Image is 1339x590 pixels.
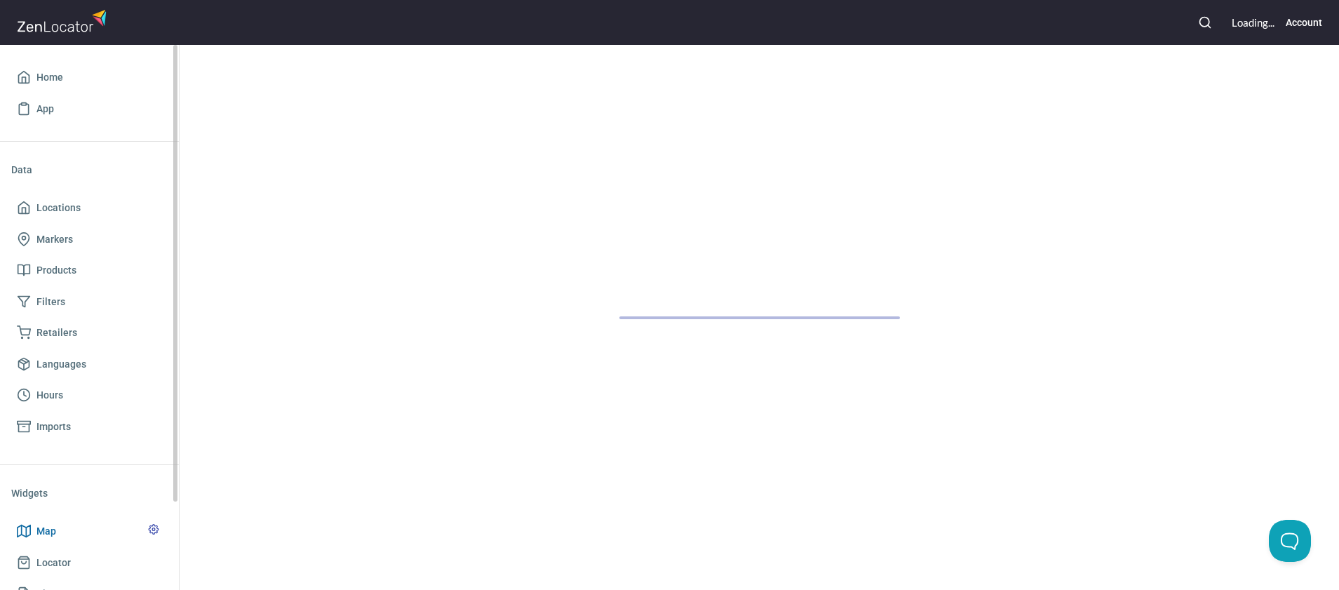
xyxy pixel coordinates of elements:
span: Retailers [36,324,77,342]
span: Locator [36,554,71,572]
span: App [36,100,54,118]
img: zenlocator [17,6,111,36]
a: Home [11,62,168,93]
a: Locator [11,547,168,579]
a: App [11,93,168,125]
h6: Account [1286,15,1322,30]
a: Filters [11,286,168,318]
button: Search [1190,7,1220,38]
span: Filters [36,293,65,311]
a: Locations [11,192,168,224]
li: Widgets [11,476,168,510]
a: Retailers [11,317,168,349]
span: Products [36,262,76,279]
a: Products [11,255,168,286]
iframe: Help Scout Beacon - Open [1269,520,1311,562]
div: Loading... [1232,15,1274,30]
a: Map [11,516,168,547]
span: Home [36,69,63,86]
li: Data [11,153,168,187]
span: Languages [36,356,86,373]
a: Languages [11,349,168,380]
span: Locations [36,199,81,217]
a: Imports [11,411,168,443]
button: Account [1286,7,1322,38]
span: Imports [36,418,71,436]
a: Markers [11,224,168,255]
span: Map [36,523,56,540]
span: Hours [36,387,63,404]
span: Markers [36,231,73,248]
a: Hours [11,380,168,411]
